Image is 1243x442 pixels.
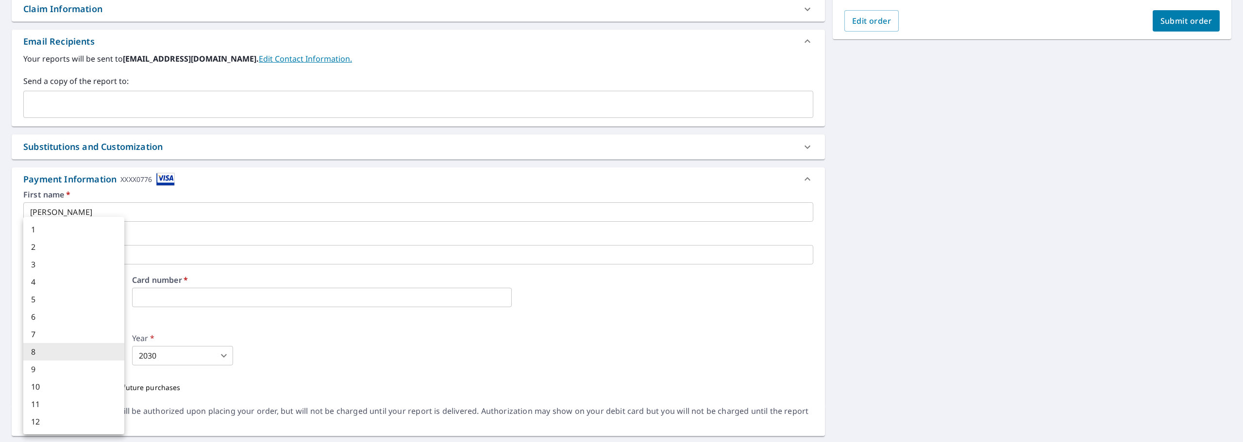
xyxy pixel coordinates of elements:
[23,326,124,343] li: 7
[23,395,124,413] li: 11
[23,413,124,430] li: 12
[23,360,124,378] li: 9
[23,221,124,238] li: 1
[23,256,124,273] li: 3
[23,343,124,360] li: 8
[23,308,124,326] li: 6
[23,378,124,395] li: 10
[23,291,124,308] li: 5
[23,273,124,291] li: 4
[23,238,124,256] li: 2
